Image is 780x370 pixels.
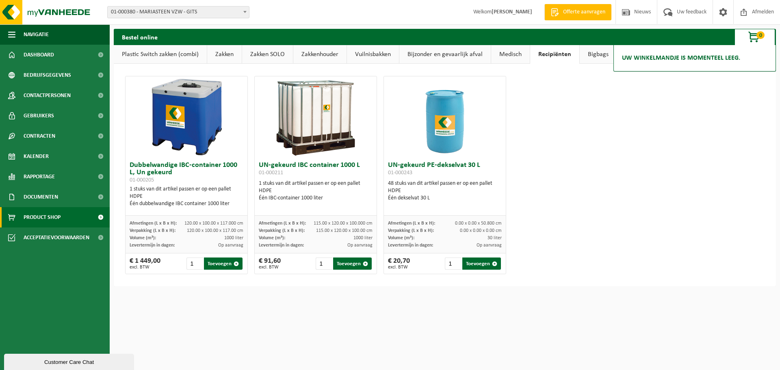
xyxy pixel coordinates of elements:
span: Op aanvraag [347,243,373,248]
span: 0.00 x 0.00 x 0.00 cm [460,228,502,233]
span: 01-000243 [388,170,412,176]
span: 30 liter [487,236,502,240]
span: Acceptatievoorwaarden [24,227,89,248]
span: 01-000380 - MARIASTEEN VZW - GITS [108,6,249,18]
span: 1000 liter [224,236,243,240]
span: Afmetingen (L x B x H): [130,221,177,226]
span: Verpakking (L x B x H): [130,228,175,233]
span: 0 [756,31,765,39]
a: Plastic Switch zakken (combi) [114,45,207,64]
span: Gebruikers [24,106,54,126]
span: excl. BTW [130,265,160,270]
span: Volume (m³): [130,236,156,240]
a: Recipiënten [530,45,579,64]
div: 1 stuks van dit artikel passen er op een pallet [130,186,243,208]
span: 120.00 x 100.00 x 117.000 cm [184,221,243,226]
span: Levertermijn in dagen: [388,243,433,248]
h2: Bestel online [114,29,166,45]
div: € 20,70 [388,257,410,270]
span: Afmetingen (L x B x H): [388,221,435,226]
span: Op aanvraag [477,243,502,248]
span: 1000 liter [353,236,373,240]
button: Toevoegen [204,257,243,270]
strong: [PERSON_NAME] [492,9,532,15]
span: Verpakking (L x B x H): [259,228,305,233]
div: Één dubbelwandige IBC container 1000 liter [130,200,243,208]
img: 01-000243 [404,76,485,158]
div: € 91,60 [259,257,281,270]
a: Vuilnisbakken [347,45,399,64]
a: Zakkenhouder [293,45,347,64]
span: 0.00 x 0.00 x 50.800 cm [455,221,502,226]
span: Levertermijn in dagen: [259,243,304,248]
a: Bigbags [580,45,617,64]
span: Op aanvraag [218,243,243,248]
span: Volume (m³): [388,236,414,240]
div: € 1 449,00 [130,257,160,270]
span: 01-000205 [130,177,154,183]
span: Rapportage [24,167,55,187]
div: 48 stuks van dit artikel passen er op een pallet [388,180,502,202]
span: Contactpersonen [24,85,71,106]
span: Navigatie [24,24,49,45]
span: excl. BTW [388,265,410,270]
span: excl. BTW [259,265,281,270]
span: Bedrijfsgegevens [24,65,71,85]
span: Product Shop [24,207,61,227]
button: 0 [734,29,775,45]
span: Volume (m³): [259,236,285,240]
a: Bijzonder en gevaarlijk afval [399,45,491,64]
h3: UN-gekeurd IBC container 1000 L [259,162,373,178]
span: Afmetingen (L x B x H): [259,221,306,226]
h3: UN-gekeurd PE-dekselvat 30 L [388,162,502,178]
a: Zakken SOLO [242,45,293,64]
h2: Uw winkelmandje is momenteel leeg. [618,49,744,67]
div: Één IBC-container 1000 liter [259,195,373,202]
span: 115.00 x 120.00 x 100.000 cm [314,221,373,226]
iframe: chat widget [4,352,136,370]
span: 01-000380 - MARIASTEEN VZW - GITS [107,6,249,18]
span: Offerte aanvragen [561,8,607,16]
img: 01-000211 [275,76,356,158]
div: HDPE [388,187,502,195]
div: HDPE [130,193,243,200]
span: 01-000211 [259,170,283,176]
button: Toevoegen [462,257,501,270]
div: HDPE [259,187,373,195]
a: Zakken [207,45,242,64]
img: 01-000205 [146,76,227,158]
span: Kalender [24,146,49,167]
input: 1 [445,257,461,270]
a: Offerte aanvragen [544,4,611,20]
span: Dashboard [24,45,54,65]
span: Verpakking (L x B x H): [388,228,434,233]
a: Medisch [491,45,530,64]
h3: Dubbelwandige IBC-container 1000 L, Un gekeurd [130,162,243,184]
span: Levertermijn in dagen: [130,243,175,248]
span: 120.00 x 100.00 x 117.00 cm [187,228,243,233]
span: Documenten [24,187,58,207]
input: 1 [316,257,332,270]
div: Één dekselvat 30 L [388,195,502,202]
span: 115.00 x 120.00 x 100.00 cm [316,228,373,233]
span: Contracten [24,126,55,146]
button: Toevoegen [333,257,372,270]
input: 1 [186,257,203,270]
div: 1 stuks van dit artikel passen er op een pallet [259,180,373,202]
